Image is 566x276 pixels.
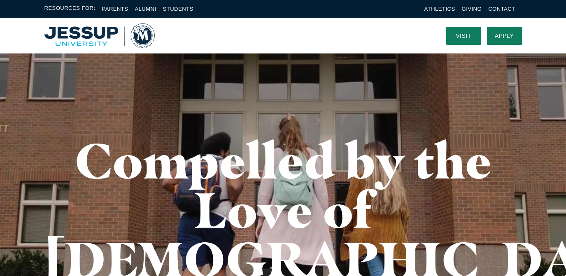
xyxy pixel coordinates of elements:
[424,6,455,12] a: Athletics
[102,6,128,12] a: Parents
[487,27,522,45] a: Apply
[446,27,481,45] a: Visit
[44,4,95,14] span: Resources For:
[462,6,482,12] a: Giving
[163,6,193,12] a: Students
[488,6,515,12] a: Contact
[135,6,156,12] a: Alumni
[44,23,155,48] a: Home
[44,23,155,48] img: Multnomah University Logo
